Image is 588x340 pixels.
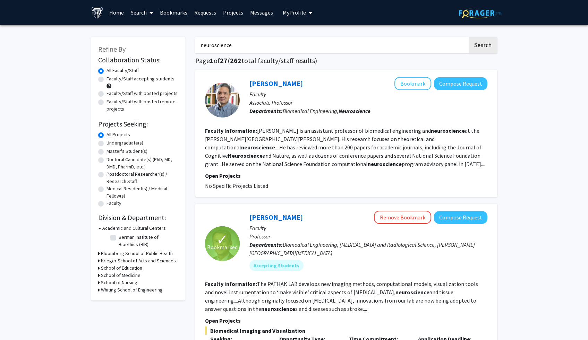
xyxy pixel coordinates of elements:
[205,172,487,180] p: Open Projects
[249,241,475,256] span: Biomedical Engineering, [MEDICAL_DATA] and Radiological Science, [PERSON_NAME][GEOGRAPHIC_DATA][M...
[102,225,166,232] h3: Academic and Cultural Centers
[106,90,178,97] label: Faculty/Staff with posted projects
[205,127,485,167] fg-read-more: [PERSON_NAME] is an assistant professor of biomedical engineering and at the [PERSON_NAME][GEOGRA...
[195,56,497,65] h1: Page of ( total faculty/staff results)
[207,243,238,251] span: Bookmarked
[210,56,214,65] span: 1
[261,305,295,312] b: neuroscience
[91,7,103,19] img: Johns Hopkins University Logo
[247,0,276,25] a: Messages
[106,200,121,207] label: Faculty
[283,9,306,16] span: My Profile
[434,211,487,224] button: Compose Request to Arvind Pathak
[249,90,487,98] p: Faculty
[98,45,126,53] span: Refine By
[156,0,191,25] a: Bookmarks
[339,107,370,114] b: Neuroscience
[106,0,127,25] a: Home
[205,316,487,325] p: Open Projects
[127,0,156,25] a: Search
[249,232,487,241] p: Professor
[106,171,178,185] label: Postdoctoral Researcher(s) / Research Staff
[195,37,468,53] input: Search Keywords
[469,37,497,53] button: Search
[191,0,220,25] a: Requests
[98,120,178,128] h2: Projects Seeking:
[228,152,263,159] b: Neuroscience
[249,107,283,114] b: Departments:
[205,182,268,189] span: No Specific Projects Listed
[98,56,178,64] h2: Collaboration Status:
[98,213,178,222] h2: Division & Department:
[119,234,176,248] label: Berman Institute of Bioethics (BIB)
[249,241,283,248] b: Departments:
[459,8,502,18] img: ForagerOne Logo
[106,185,178,200] label: Medical Resident(s) / Medical Fellow(s)
[216,236,228,243] span: ✓
[101,257,176,264] h3: Krieger School of Arts and Sciences
[205,280,257,287] b: Faculty Information:
[220,56,228,65] span: 27
[101,279,137,286] h3: School of Nursing
[101,264,142,272] h3: School of Education
[249,224,487,232] p: Faculty
[106,75,174,82] label: Faculty/Staff accepting students
[101,286,163,294] h3: Whiting School of Engineering
[106,139,143,147] label: Undergraduate(s)
[205,127,257,134] b: Faculty Information:
[230,56,241,65] span: 262
[5,309,29,335] iframe: Chat
[106,156,178,171] label: Doctoral Candidate(s) (PhD, MD, DMD, PharmD, etc.)
[101,272,140,279] h3: School of Medicine
[205,280,478,312] fg-read-more: The PATHAK LAB develops new imaging methods, computational models, visualization tools and novel ...
[249,98,487,107] p: Associate Professor
[431,127,465,134] b: neuroscience
[249,260,304,271] mat-chip: Accepting Students
[395,289,429,296] b: neuroscience
[249,79,303,88] a: [PERSON_NAME]
[241,144,275,151] b: neuroscience
[106,131,130,138] label: All Projects
[101,250,173,257] h3: Bloomberg School of Public Health
[106,98,178,113] label: Faculty/Staff with posted remote projects
[106,67,139,74] label: All Faculty/Staff
[368,160,402,167] b: neuroscience
[106,148,147,155] label: Master's Student(s)
[283,107,370,114] span: Biomedical Engineering,
[249,213,303,221] a: [PERSON_NAME]
[220,0,247,25] a: Projects
[394,77,431,90] button: Add Kechen Zhang to Bookmarks
[205,326,487,335] span: Biomedical Imaging and Visualization
[374,211,431,224] button: Remove Bookmark
[434,77,487,90] button: Compose Request to Kechen Zhang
